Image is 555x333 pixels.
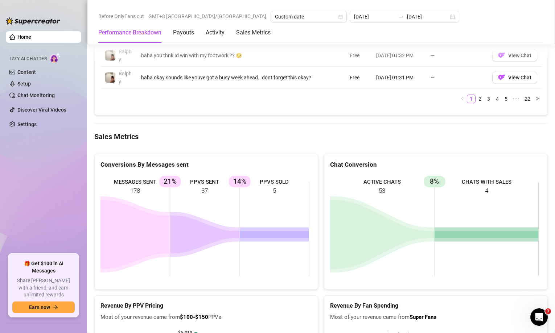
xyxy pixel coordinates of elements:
td: Free [345,45,372,67]
span: arrow-right [53,305,58,310]
span: 🎁 Get $100 in AI Messages [12,260,75,274]
input: End date [407,13,448,21]
a: Chat Monitoring [17,92,55,98]
span: left [460,96,465,101]
a: 22 [522,95,533,103]
span: Most of your revenue came from [330,313,542,322]
div: Payouts [173,28,194,37]
span: GMT+8 [GEOGRAPHIC_DATA]/[GEOGRAPHIC_DATA] [148,11,266,22]
span: Izzy AI Chatter [10,55,47,62]
a: OFView Chat [492,76,537,82]
div: Chat Conversion [330,160,542,170]
a: OFView Chat [492,54,537,60]
span: Most of your revenue came from PPVs [100,313,312,322]
iframe: Intercom live chat [530,308,548,326]
li: 1 [467,95,476,103]
a: 4 [493,95,501,103]
td: — [426,67,488,89]
span: Before OnlyFans cut [98,11,144,22]
span: Share [PERSON_NAME] with a friend, and earn unlimited rewards [12,277,75,299]
a: 2 [476,95,484,103]
span: ••• [510,95,522,103]
span: Ralphy [119,71,132,84]
div: haha okay sounds like youve got a busy week ahead.. dont forget this okay? [141,74,312,82]
h4: Sales Metrics [94,132,548,142]
h5: Revenue By Fan Spending [330,301,542,310]
span: Earn now [29,304,50,310]
button: OFView Chat [492,72,537,83]
img: OF [498,51,505,59]
img: OF [498,74,505,81]
img: Ralphy [105,50,115,61]
a: 5 [502,95,510,103]
td: Free [345,67,372,89]
button: right [533,95,542,103]
span: calendar [338,14,343,19]
div: Conversions By Messages sent [100,160,312,170]
span: View Chat [508,53,531,58]
li: Previous Page [458,95,467,103]
td: — [426,45,488,67]
div: Activity [206,28,225,37]
span: View Chat [508,75,531,80]
span: 1 [545,308,551,314]
button: OFView Chat [492,50,537,61]
b: Super Fans [410,314,436,320]
div: Performance Breakdown [98,28,161,37]
button: Earn nowarrow-right [12,301,75,313]
td: [DATE] 01:32 PM [372,45,426,67]
a: Content [17,69,36,75]
input: Start date [354,13,395,21]
a: 1 [467,95,475,103]
a: Home [17,34,31,40]
button: left [458,95,467,103]
li: Next Page [533,95,542,103]
a: Setup [17,81,31,87]
img: logo-BBDzfeDw.svg [6,17,60,25]
h5: Revenue By PPV Pricing [100,301,312,310]
span: Ralphy [119,49,132,62]
li: 4 [493,95,502,103]
span: right [535,96,539,101]
a: Settings [17,121,37,127]
td: [DATE] 01:31 PM [372,67,426,89]
li: Next 5 Pages [510,95,522,103]
a: Discover Viral Videos [17,107,66,113]
li: 3 [484,95,493,103]
img: AI Chatter [50,53,61,63]
span: Custom date [275,11,342,22]
img: Ralphy [105,72,115,83]
div: Sales Metrics [236,28,271,37]
a: 3 [485,95,493,103]
div: haha you thnk Id win with my footwork ?? 😏 [141,51,312,59]
span: swap-right [398,14,404,20]
b: $100-$150 [180,314,208,320]
span: to [398,14,404,20]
